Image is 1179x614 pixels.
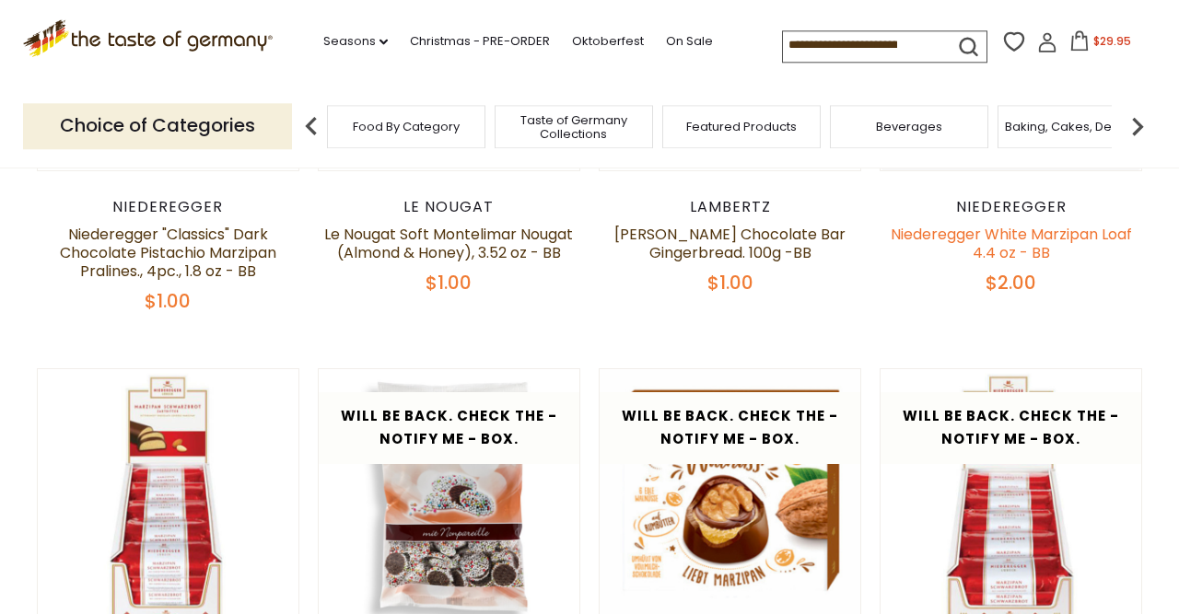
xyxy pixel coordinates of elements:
img: next arrow [1119,108,1156,145]
span: $1.00 [707,270,753,295]
a: Featured Products [686,120,797,133]
a: Taste of Germany Collections [500,113,648,141]
button: $29.95 [1061,30,1139,58]
a: Beverages [876,120,942,133]
a: Niederegger White Marzipan Loaf 4.4 oz - BB [891,224,1132,263]
div: Lambertz [599,198,861,216]
span: $1.00 [426,270,472,295]
div: Niederegger [880,198,1142,216]
a: On Sale [666,31,713,52]
a: Le Nougat Soft Montelimar Nougat (Almond & Honey), 3.52 oz - BB [324,224,573,263]
a: [PERSON_NAME] Chocolate Bar Gingerbread. 100g -BB [614,224,846,263]
span: $1.00 [145,288,191,314]
a: Seasons [323,31,388,52]
a: Food By Category [353,120,460,133]
a: Christmas - PRE-ORDER [410,31,550,52]
img: previous arrow [293,108,330,145]
div: Niederegger [37,198,299,216]
span: $2.00 [986,270,1036,295]
p: Choice of Categories [23,103,292,148]
a: Baking, Cakes, Desserts [1005,120,1148,133]
a: Niederegger "Classics" Dark Chocolate Pistachio Marzipan Pralines., 4pc., 1.8 oz - BB [60,224,276,282]
a: Oktoberfest [572,31,644,52]
div: Le Nougat [318,198,580,216]
span: $29.95 [1093,33,1131,49]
